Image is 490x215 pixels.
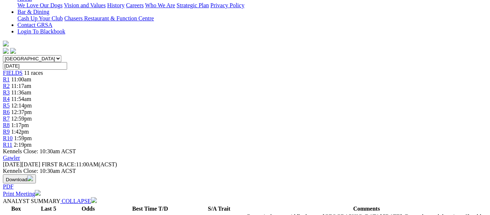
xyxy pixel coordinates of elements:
[11,109,32,115] span: 12:37pm
[3,96,10,102] a: R4
[107,2,124,8] a: History
[3,83,10,89] a: R2
[11,83,31,89] span: 11:17am
[4,205,29,212] th: Box
[3,70,22,76] a: FIELDS
[3,183,13,190] a: PDF
[3,102,10,109] a: R5
[11,76,31,82] span: 11:00am
[11,89,31,96] span: 11:36am
[17,28,65,35] a: Login To Blackbook
[42,161,76,167] span: FIRST RACE:
[177,2,209,8] a: Strategic Plan
[192,205,246,212] th: S/A Trait
[3,161,22,167] span: [DATE]
[11,102,32,109] span: 12:14pm
[17,9,49,15] a: Bar & Dining
[11,122,29,128] span: 1:17pm
[35,190,41,196] img: printer.svg
[27,175,33,181] img: download.svg
[3,122,10,128] a: R8
[3,174,36,183] button: Download
[3,48,9,54] img: facebook.svg
[11,96,31,102] span: 11:54am
[3,62,67,70] input: Select date
[17,15,63,21] a: Cash Up Your Club
[14,135,32,141] span: 1:59pm
[60,198,97,204] a: COLLAPSE
[210,2,244,8] a: Privacy Policy
[91,197,97,203] img: chevron-down-white.svg
[3,183,487,190] div: Download
[24,70,43,76] span: 11 races
[247,205,486,212] th: Comments
[3,148,76,154] span: Kennels Close: 10:30am ACST
[42,161,117,167] span: 11:00AM(ACST)
[11,129,29,135] span: 1:42pm
[17,2,62,8] a: We Love Our Dogs
[29,205,68,212] th: Last 5
[3,142,12,148] a: R11
[3,155,20,161] a: Gawler
[11,115,32,122] span: 12:59pm
[17,15,487,22] div: Bar & Dining
[3,197,487,204] div: ANALYST SUMMARY
[64,15,154,21] a: Chasers Restaurant & Function Centre
[64,2,106,8] a: Vision and Values
[10,48,16,54] img: twitter.svg
[3,41,9,46] img: logo-grsa-white.png
[3,129,10,135] a: R9
[17,2,487,9] div: About
[145,2,175,8] a: Who We Are
[3,109,10,115] a: R6
[3,168,487,174] div: Kennels Close: 10:30am ACST
[126,2,144,8] a: Careers
[3,135,13,141] a: R10
[14,142,32,148] span: 2:19pm
[3,76,10,82] a: R1
[109,205,192,212] th: Best Time T/D
[62,198,91,204] span: COLLAPSE
[17,22,52,28] a: Contact GRSA
[3,161,40,167] span: [DATE]
[69,205,108,212] th: Odds
[3,191,41,197] a: Print Meeting
[3,115,10,122] a: R7
[3,89,10,96] a: R3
